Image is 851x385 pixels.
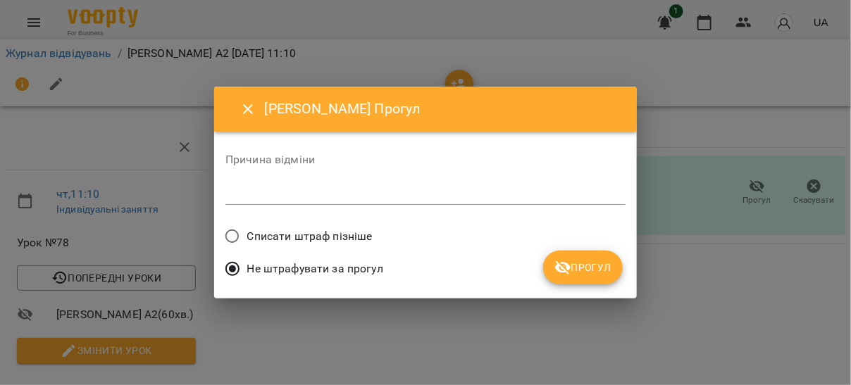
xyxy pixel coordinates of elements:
button: Прогул [543,251,623,284]
span: Списати штраф пізніше [247,228,373,245]
span: Прогул [554,259,611,276]
label: Причина відміни [225,154,626,165]
button: Close [231,92,265,126]
span: Не штрафувати за прогул [247,260,383,277]
h6: [PERSON_NAME] Прогул [265,98,620,120]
